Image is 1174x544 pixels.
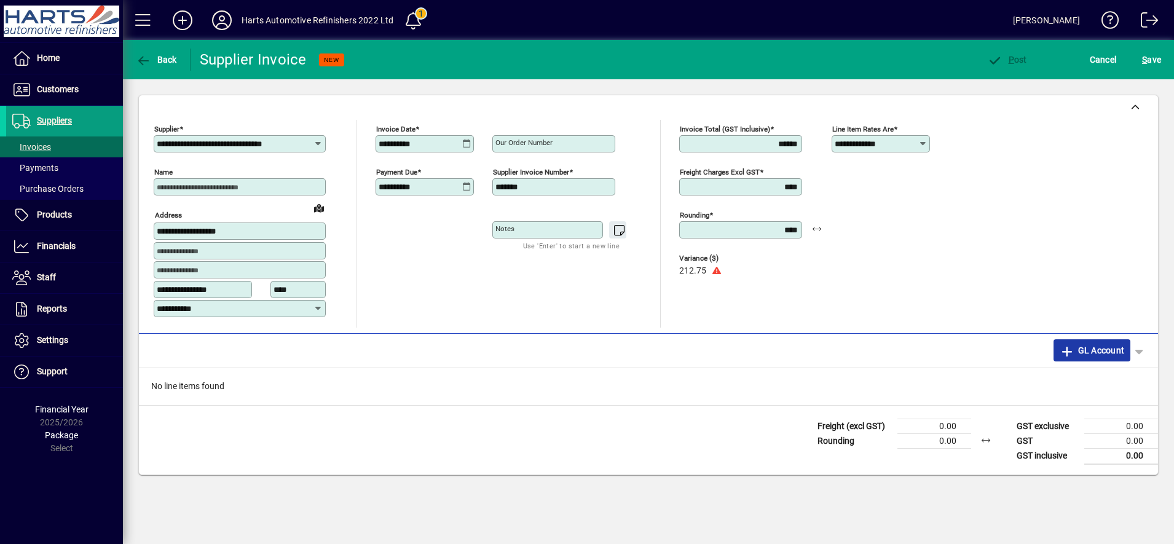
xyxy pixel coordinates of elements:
span: Customers [37,84,79,94]
app-page-header-button: Back [123,49,191,71]
button: Save [1139,49,1164,71]
span: Suppliers [37,116,72,125]
span: NEW [324,56,339,64]
td: 0.00 [897,419,971,433]
span: Staff [37,272,56,282]
td: 0.00 [897,433,971,448]
a: Payments [6,157,123,178]
span: Back [136,55,177,65]
mat-hint: Use 'Enter' to start a new line [523,238,620,253]
button: Add [163,9,202,31]
a: Staff [6,262,123,293]
a: Invoices [6,136,123,157]
a: Products [6,200,123,231]
td: Freight (excl GST) [811,419,897,433]
span: Financials [37,241,76,251]
mat-label: Invoice Total (GST inclusive) [680,125,770,133]
a: Reports [6,294,123,325]
span: Package [45,430,78,440]
a: Knowledge Base [1092,2,1119,42]
a: Financials [6,231,123,262]
span: Variance ($) [679,254,753,262]
td: 0.00 [1084,448,1158,463]
span: ave [1142,50,1161,69]
mat-label: Notes [495,224,514,233]
div: [PERSON_NAME] [1013,10,1080,30]
span: Cancel [1090,50,1117,69]
a: Support [6,357,123,387]
div: Supplier Invoice [200,50,307,69]
span: Products [37,210,72,219]
span: Invoices [12,142,51,152]
td: Rounding [811,433,897,448]
td: GST [1011,433,1084,448]
span: Purchase Orders [12,184,84,194]
mat-label: Supplier invoice number [493,168,569,176]
button: Post [984,49,1030,71]
span: S [1142,55,1147,65]
mat-label: Invoice date [376,125,416,133]
mat-label: Rounding [680,211,709,219]
mat-label: Supplier [154,125,179,133]
span: GL Account [1060,341,1124,360]
span: Settings [37,335,68,345]
mat-label: Our order number [495,138,553,147]
div: No line items found [139,368,1158,405]
td: GST exclusive [1011,419,1084,433]
button: GL Account [1054,339,1130,361]
mat-label: Freight charges excl GST [680,168,760,176]
span: ost [987,55,1027,65]
span: P [1009,55,1014,65]
mat-label: Payment due [376,168,417,176]
button: Profile [202,9,242,31]
a: Logout [1132,2,1159,42]
td: 0.00 [1084,419,1158,433]
a: View on map [309,198,329,218]
td: GST inclusive [1011,448,1084,463]
mat-label: Line item rates are [832,125,894,133]
mat-label: Name [154,168,173,176]
a: Purchase Orders [6,178,123,199]
span: Financial Year [35,404,89,414]
span: Home [37,53,60,63]
span: 212.75 [679,266,706,276]
a: Settings [6,325,123,356]
span: Payments [12,163,58,173]
td: 0.00 [1084,433,1158,448]
a: Home [6,43,123,74]
span: Support [37,366,68,376]
span: Reports [37,304,67,313]
a: Customers [6,74,123,105]
div: Harts Automotive Refinishers 2022 Ltd [242,10,393,30]
button: Back [133,49,180,71]
button: Cancel [1087,49,1120,71]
